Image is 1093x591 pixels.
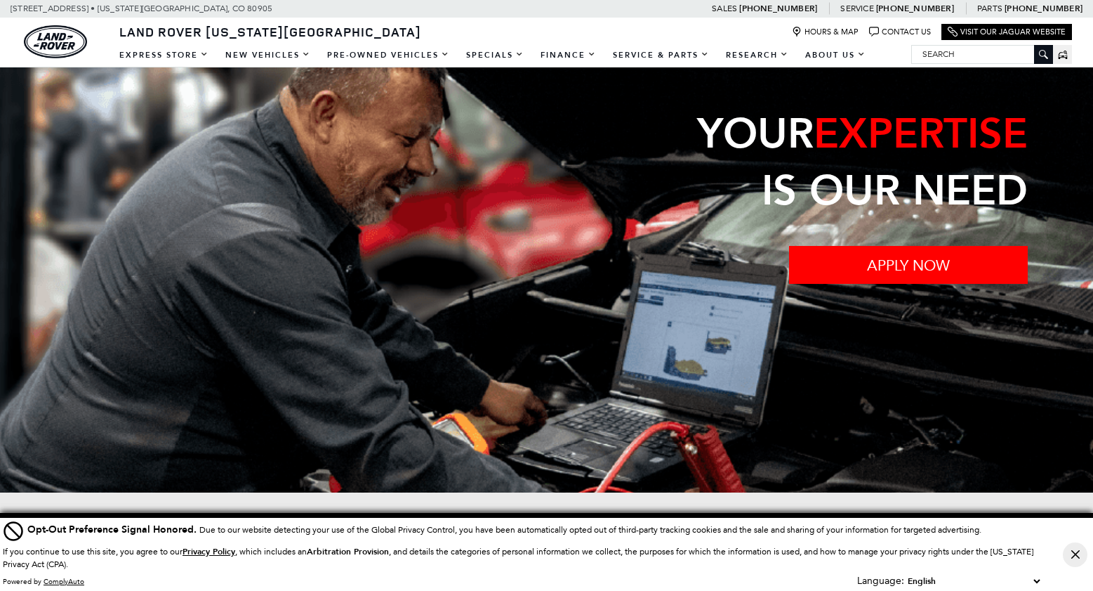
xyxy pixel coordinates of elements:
button: Close Button [1063,543,1087,567]
a: Specials [458,43,532,67]
a: Land Rover [US_STATE][GEOGRAPHIC_DATA] [111,23,430,40]
span: Service [840,4,873,13]
a: [PHONE_NUMBER] [876,3,954,14]
img: Land Rover [24,25,87,58]
strong: Arbitration Provision [307,546,389,557]
div: Powered by [3,578,84,586]
a: ComplyAuto [44,577,84,586]
a: Visit Our Jaguar Website [948,27,1066,37]
span: EXPERTISE [814,106,1028,163]
span: Land Rover [US_STATE][GEOGRAPHIC_DATA] [119,23,421,40]
span: Opt-Out Preference Signal Honored . [27,523,199,536]
div: Language: [857,576,904,586]
a: Privacy Policy [183,547,235,557]
a: Contact Us [869,27,931,37]
select: Language Select [904,574,1043,588]
a: [PHONE_NUMBER] [1005,3,1082,14]
input: Search [912,46,1052,63]
a: Research [717,43,797,67]
a: EXPRESS STORE [111,43,217,67]
a: Finance [532,43,604,67]
p: Locally Owned and Established within the Community, Land Rover [US_STATE][GEOGRAPHIC_DATA] is a s... [200,512,892,573]
a: land-rover [24,25,87,58]
a: About Us [797,43,874,67]
p: If you continue to use this site, you agree to our , which includes an , and details the categori... [3,547,1033,569]
a: Hours & Map [792,27,859,37]
u: Privacy Policy [183,546,235,557]
div: Due to our website detecting your use of the Global Privacy Control, you have been automatically ... [27,522,981,537]
a: APPLY NOW [789,246,1027,284]
span: Parts [977,4,1002,13]
nav: Main Navigation [111,43,874,67]
p: YOUR IS OUR NEED [66,106,1028,220]
span: Sales [712,4,737,13]
a: [STREET_ADDRESS] • [US_STATE][GEOGRAPHIC_DATA], CO 80905 [11,4,272,13]
a: [PHONE_NUMBER] [739,3,817,14]
a: Service & Parts [604,43,717,67]
a: New Vehicles [217,43,319,67]
a: Pre-Owned Vehicles [319,43,458,67]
